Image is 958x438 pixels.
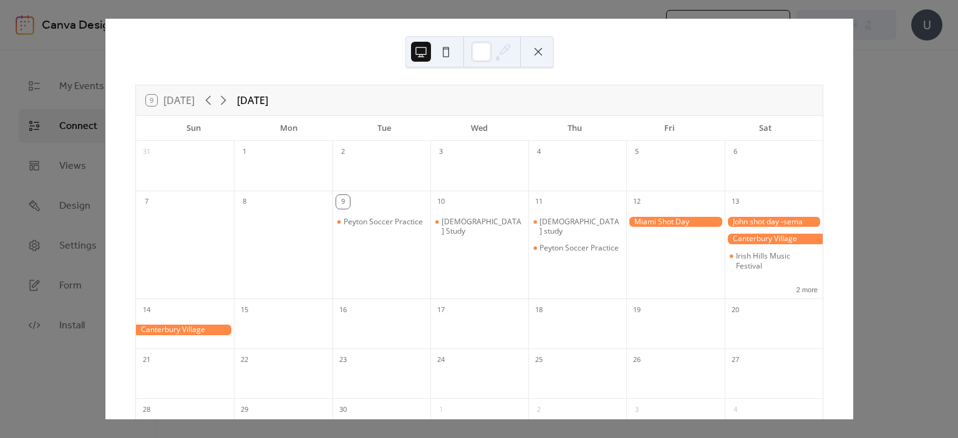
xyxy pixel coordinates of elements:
[791,283,823,294] button: 2 more
[630,195,644,209] div: 12
[140,303,153,317] div: 14
[238,303,251,317] div: 15
[622,116,718,141] div: Fri
[725,234,823,244] div: Canterbury Village Oktoberfest
[728,145,742,159] div: 6
[146,116,241,141] div: Sun
[728,195,742,209] div: 13
[238,145,251,159] div: 1
[528,217,626,236] div: Bible study
[434,303,448,317] div: 17
[336,116,432,141] div: Tue
[336,353,350,366] div: 23
[432,116,527,141] div: Wed
[140,353,153,366] div: 21
[728,353,742,366] div: 27
[336,195,350,209] div: 9
[332,217,430,227] div: Peyton Soccer Practice
[728,303,742,317] div: 20
[434,402,448,416] div: 1
[528,243,626,253] div: Peyton Soccer Practice
[532,145,546,159] div: 4
[532,303,546,317] div: 18
[725,251,823,270] div: Irish Hills Music Festival
[527,116,622,141] div: Thu
[238,353,251,366] div: 22
[442,217,523,236] div: [DEMOGRAPHIC_DATA] Study
[140,145,153,159] div: 31
[238,195,251,209] div: 8
[539,217,621,236] div: [DEMOGRAPHIC_DATA] study
[430,217,528,236] div: Bible Study
[736,251,818,270] div: Irish Hills Music Festival
[434,353,448,366] div: 24
[336,402,350,416] div: 30
[717,116,813,141] div: Sat
[630,145,644,159] div: 5
[630,353,644,366] div: 26
[336,303,350,317] div: 16
[434,145,448,159] div: 3
[532,353,546,366] div: 25
[626,217,724,227] div: Miami Shot Day
[140,195,153,209] div: 7
[532,195,546,209] div: 11
[241,116,337,141] div: Mon
[725,217,823,227] div: John shot day -sema
[532,402,546,416] div: 2
[728,402,742,416] div: 4
[140,402,153,416] div: 28
[344,217,423,227] div: Peyton Soccer Practice
[434,195,448,209] div: 10
[237,93,268,108] div: [DATE]
[336,145,350,159] div: 2
[539,243,619,253] div: Peyton Soccer Practice
[136,325,234,335] div: Canterbury Village Oktoberfest
[238,402,251,416] div: 29
[630,303,644,317] div: 19
[630,402,644,416] div: 3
